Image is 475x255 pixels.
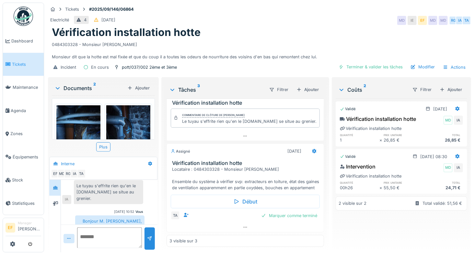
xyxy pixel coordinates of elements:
div: IA [454,116,463,125]
div: pott/037/002 2ème et 3ème [122,64,177,70]
div: 26,85 € [423,137,463,143]
div: Validé [340,154,356,159]
div: Vérification installation hotte [340,115,416,123]
div: IE [408,16,417,25]
div: 1 [340,137,379,143]
h3: Vérification installation hotte [172,160,321,166]
li: EF [6,223,15,233]
h6: total [423,180,463,185]
div: En cours [91,64,109,70]
div: 4 [84,17,87,23]
div: IA [62,195,71,204]
a: Stock [3,168,44,192]
h6: quantité [340,133,379,137]
sup: 3 [197,86,200,94]
div: Vérification installation hotte [340,173,401,179]
span: Statistiques [12,200,41,206]
div: 24,71 € [423,185,463,191]
div: RG [449,16,458,25]
div: TA [171,211,180,220]
div: Filtrer [410,85,434,94]
div: Ajouter [294,85,321,94]
div: Modifier [408,63,437,71]
div: TA [77,169,86,178]
div: IA [454,163,463,172]
div: Tâches [169,86,264,94]
strong: #2025/09/146/06864 [87,6,136,12]
a: Statistiques [3,192,44,215]
a: Équipements [3,145,44,169]
div: IA [70,169,79,178]
div: × [379,185,384,191]
div: 2 visible sur 2 [339,200,366,206]
div: 3 visible sur 3 [169,238,197,244]
div: EF [418,16,427,25]
span: Tickets [12,61,41,67]
div: Vérification installation hotte [340,125,401,132]
div: IA [456,16,465,25]
div: MD [439,16,448,25]
div: Début [171,195,320,208]
div: MD [57,169,66,178]
h3: Vérification installation hotte [172,100,321,106]
div: Interne [61,161,75,167]
div: Filtrer [266,85,291,94]
span: Agenda [11,108,41,114]
div: TA [462,16,471,25]
div: [DATE] [101,17,115,23]
img: lxp6ku5d94vg5zi484cftcj0psmm [106,105,150,164]
div: Incident [61,64,76,70]
img: Badge_color-CXgf-gQk.svg [14,6,33,26]
div: Vous [135,209,143,214]
span: Maintenance [13,84,41,90]
div: [DATE] 10:52 [114,209,134,214]
div: Locataire : 0484303328 - Monsieur [PERSON_NAME] Ensemble du système à vérifier svp: extracteurs e... [172,166,321,191]
div: RG [64,169,73,178]
div: Assigné [171,149,190,154]
div: Ajouter [125,84,152,92]
div: Le tuyau s'effrite rien qu'en le [DOMAIN_NAME] se situe au grenier. [182,118,317,124]
div: Validé [340,106,356,112]
h6: prix unitaire [384,133,423,137]
div: Electricité [50,17,69,23]
div: Coûts [338,86,407,94]
div: Tickets [65,6,79,12]
h6: prix unitaire [384,180,423,185]
a: Tickets [3,53,44,76]
span: Stock [12,177,41,183]
div: 26,85 € [384,137,423,143]
div: MD [428,16,437,25]
div: 55,50 € [384,185,423,191]
span: Dashboard [11,38,41,44]
span: Zones [10,131,41,137]
div: [DATE] [433,106,447,112]
div: Documents [54,84,125,92]
div: × [379,137,384,143]
div: Le tuyau s'effrite rien qu'en le [DOMAIN_NAME] se situe au grenier. [74,180,144,204]
div: Commentaire de clôture de [PERSON_NAME] [182,113,245,118]
h1: Vérification installation hotte [52,26,201,39]
sup: 2 [93,84,96,92]
a: Zones [3,122,44,145]
a: EF Manager[PERSON_NAME] [6,221,41,236]
div: Intervention [340,163,376,170]
div: Bonjour M. [PERSON_NAME], pourriez-vous svp traiter cette demande à une nouvelle adresse à porter... [75,215,145,246]
div: Ajouter [437,85,465,94]
a: Dashboard [3,29,44,53]
div: Marquer comme terminé [259,211,320,220]
a: Maintenance [3,76,44,99]
sup: 2 [364,86,366,94]
h6: quantité [340,180,379,185]
div: MD [397,16,406,25]
h6: total [423,133,463,137]
div: Manager [18,221,41,226]
div: Total validé: 51,56 € [423,200,462,206]
div: Actions [440,63,469,72]
a: Agenda [3,99,44,122]
div: Terminer & valider les tâches [336,63,405,71]
div: MD [444,116,453,125]
div: [DATE] [287,148,301,154]
div: [DATE] 08:30 [420,154,447,160]
img: u5zt3j2f3ruu4khtgltm7r12q85e [56,105,100,164]
div: Plus [96,142,110,152]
